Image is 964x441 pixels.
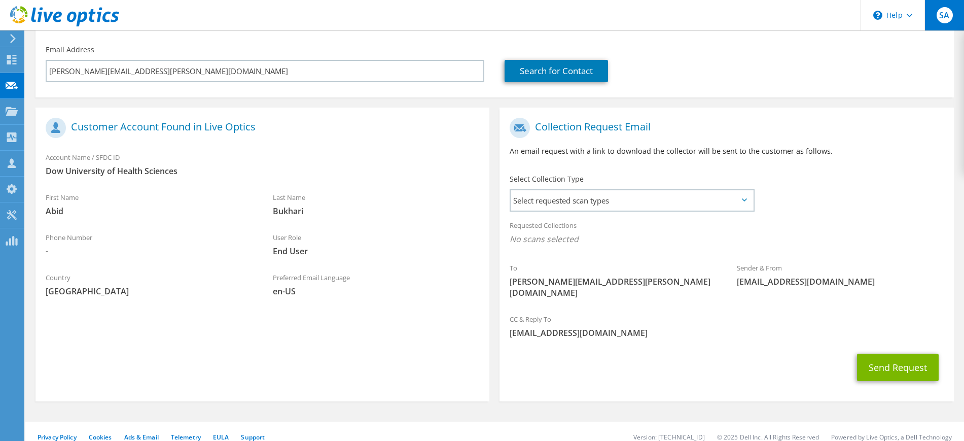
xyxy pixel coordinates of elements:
div: Phone Number [35,227,263,262]
span: [PERSON_NAME][EMAIL_ADDRESS][PERSON_NAME][DOMAIN_NAME] [510,276,717,298]
div: To [499,257,727,303]
h1: Collection Request Email [510,118,938,138]
label: Select Collection Type [510,174,584,184]
div: Requested Collections [499,215,953,252]
span: Select requested scan types [511,190,753,211]
span: - [46,246,253,257]
div: Preferred Email Language [263,267,490,302]
p: An email request with a link to download the collector will be sent to the customer as follows. [510,146,943,157]
div: User Role [263,227,490,262]
h1: Customer Account Found in Live Optics [46,118,474,138]
span: No scans selected [510,233,943,245]
span: End User [273,246,480,257]
span: Dow University of Health Sciences [46,165,479,177]
span: [EMAIL_ADDRESS][DOMAIN_NAME] [510,327,943,338]
div: Country [35,267,263,302]
span: Bukhari [273,206,480,217]
div: Account Name / SFDC ID [35,147,489,182]
a: Search for Contact [505,60,608,82]
span: SA [937,7,953,23]
button: Send Request [857,354,939,381]
div: CC & Reply To [499,309,953,344]
span: [GEOGRAPHIC_DATA] [46,286,253,297]
span: Abid [46,206,253,217]
span: en-US [273,286,480,297]
div: Last Name [263,187,490,222]
svg: \n [873,11,882,20]
label: Email Address [46,45,94,55]
span: [EMAIL_ADDRESS][DOMAIN_NAME] [737,276,944,287]
div: Sender & From [727,257,954,292]
div: First Name [35,187,263,222]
